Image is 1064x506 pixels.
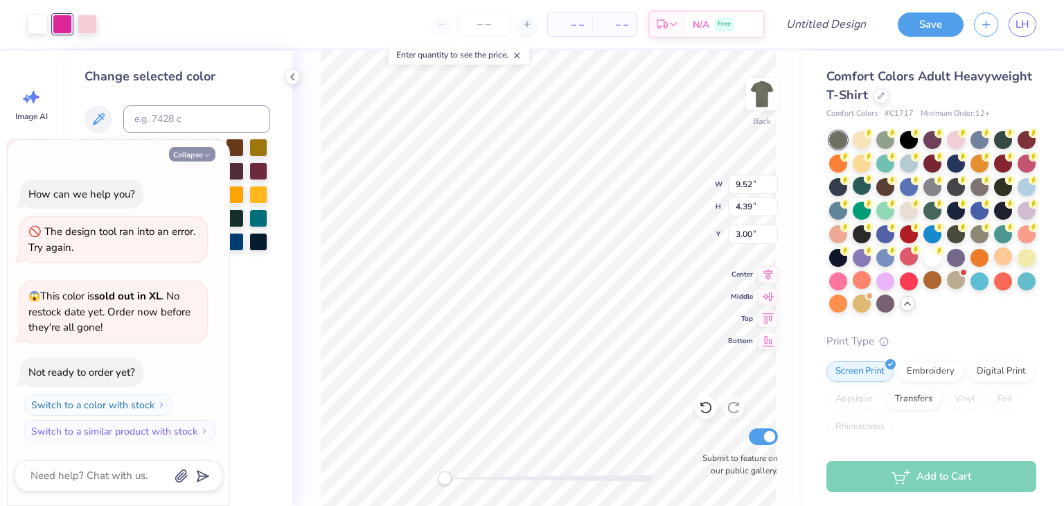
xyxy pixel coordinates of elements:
[157,401,166,409] img: Switch to a color with stock
[556,17,584,32] span: – –
[695,452,778,477] label: Submit to feature on our public gallery.
[826,68,1032,103] span: Comfort Colors Adult Heavyweight T-Shirt
[826,361,894,382] div: Screen Print
[94,289,161,303] strong: sold out in XL
[826,417,894,437] div: Rhinestones
[826,389,882,410] div: Applique
[826,108,878,120] span: Comfort Colors
[28,187,135,201] div: How can we help you?
[169,147,215,162] button: Collapse
[728,291,753,302] span: Middle
[728,313,753,324] span: Top
[123,105,270,133] input: e.g. 7428 c
[85,67,270,86] div: Change selected color
[28,365,135,379] div: Not ready to order yet?
[728,335,753,347] span: Bottom
[885,108,914,120] span: # C1717
[693,17,709,32] span: N/A
[775,10,877,38] input: Untitled Design
[898,361,964,382] div: Embroidery
[389,45,529,64] div: Enter quantity to see the price.
[921,108,990,120] span: Minimum Order: 12 +
[946,389,984,410] div: Vinyl
[886,389,941,410] div: Transfers
[24,394,173,416] button: Switch to a color with stock
[718,19,731,29] span: Free
[1009,12,1036,37] a: LH
[457,12,511,37] input: – –
[748,80,776,108] img: Back
[438,471,452,485] div: Accessibility label
[968,361,1035,382] div: Digital Print
[826,333,1036,349] div: Print Type
[753,115,771,128] div: Back
[24,420,216,442] button: Switch to a similar product with stock
[601,17,628,32] span: – –
[200,427,209,435] img: Switch to a similar product with stock
[28,225,195,254] div: The design tool ran into an error. Try again.
[1016,17,1029,33] span: LH
[28,290,40,303] span: 😱
[728,269,753,280] span: Center
[988,389,1021,410] div: Foil
[28,289,190,334] span: This color is . No restock date yet. Order now before they're all gone!
[898,12,964,37] button: Save
[15,111,48,122] span: Image AI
